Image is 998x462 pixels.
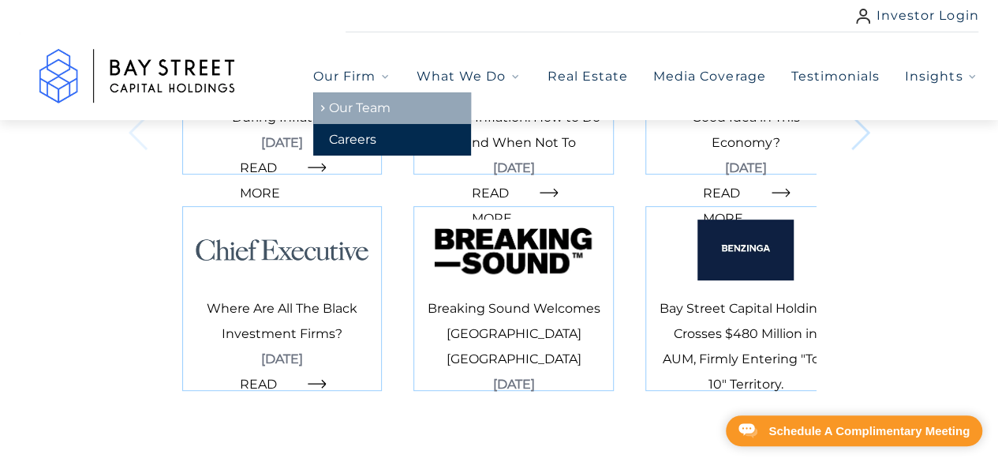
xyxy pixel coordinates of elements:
[313,67,376,86] span: Our Firm
[659,280,832,397] h1: Bay Street Capital Holdings Crosses $480 Million in AUM, Firmly Entering "Top 10" Territory.
[645,206,846,391] a: Bay Street Capital Holdings Crosses $480 Million in AUM, Firmly Entering "Top 10" Territory.[DATE...
[129,115,150,150] img: Previous
[724,156,766,181] span: [DATE]
[471,181,536,231] span: Read More
[856,6,979,25] a: Investor Login
[905,67,962,86] span: Insights
[19,32,256,120] a: Go to home page
[313,67,391,86] button: Our Firm
[261,347,303,372] span: [DATE]
[493,156,535,181] span: [DATE]
[791,67,879,86] a: Testimonials
[493,372,535,397] span: [DATE]
[768,425,970,437] div: Schedule A Complimentary Meeting
[196,280,369,347] h1: Where Are All The Black Investment Firms?
[413,206,614,391] a: Breaking Sound Welcomes [GEOGRAPHIC_DATA] [GEOGRAPHIC_DATA][DATE]Read More
[313,92,471,156] div: Our Firm
[261,130,303,156] span: [DATE]
[240,156,305,206] span: Read More
[313,92,471,124] a: Our Team
[547,67,627,86] a: Real Estate
[417,67,521,86] button: What We Do
[849,115,870,150] img: Next
[905,67,978,86] button: Insights
[856,9,870,24] img: user icon
[653,67,766,86] a: Media Coverage
[19,32,256,120] img: Logo
[427,280,600,372] h1: Breaking Sound Welcomes [GEOGRAPHIC_DATA] [GEOGRAPHIC_DATA]
[703,181,768,231] span: Read More
[240,372,305,423] span: Read More
[417,67,506,86] span: What We Do
[313,124,471,156] a: Careers
[182,206,383,391] a: Where Are All The Black Investment Firms?[DATE]Read More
